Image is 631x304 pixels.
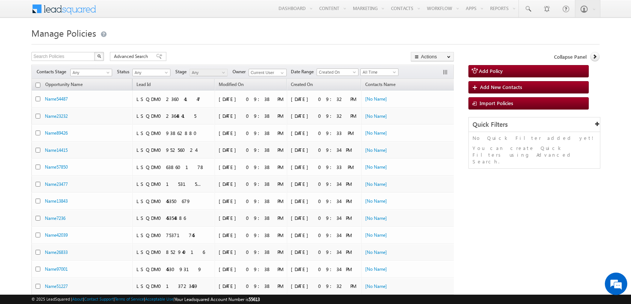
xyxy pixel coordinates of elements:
a: Opportunity Name [41,80,86,90]
a: All Time [360,68,398,76]
div: [DATE] 09:38 PM [219,113,283,119]
span: Advanced Search [114,53,150,60]
span: All Time [361,69,396,76]
div: [DATE] 09:38 PM [219,181,283,187]
div: [DATE] 09:38 PM [219,130,283,136]
a: Name26833 [45,249,68,255]
span: Import Policies [480,100,513,106]
a: Acceptable Use [145,297,173,301]
div: [DATE] 09:34 PM [291,266,358,273]
a: Contact Support [84,297,114,301]
a: Name7236 [45,215,65,221]
p: You can create Quick Filters using Advanced Search. [473,145,596,165]
span: Any [133,69,168,76]
a: [No Name] [365,147,387,153]
div: [DATE] 09:32 PM [291,113,358,119]
span: Any [71,69,110,76]
a: [No Name] [365,215,387,221]
a: Lead Id [133,80,154,90]
span: Owner [233,68,249,75]
a: Name23477 [45,181,68,187]
span: © 2025 LeadSquared | | | | | [31,296,260,303]
a: Any [70,69,112,76]
a: Name89426 [45,130,68,136]
div: LSQDM045309319 [136,266,211,273]
span: Opportunity Name [45,82,83,87]
span: Collapse Panel [554,53,587,60]
a: [No Name] [365,232,387,238]
a: Name57850 [45,164,68,170]
span: 55613 [249,297,260,302]
span: Modified On [219,82,244,87]
a: Name51227 [45,283,68,289]
span: Status [117,68,132,75]
p: No Quick Filter added yet! [473,135,596,141]
div: [DATE] 09:38 PM [219,96,283,102]
a: About [72,297,83,301]
a: Created On [287,80,317,90]
div: [DATE] 09:33 PM [291,130,358,136]
a: [No Name] [365,283,387,289]
span: Lead Id [136,82,151,87]
input: Check all records [36,83,40,87]
a: Created On [317,68,358,76]
span: Add New Contacts [480,84,522,90]
input: Type to Search [249,69,287,76]
div: LSQDM093862880 [136,130,211,136]
a: Name13843 [45,198,68,204]
span: Manage Policies [31,27,96,39]
a: [No Name] [365,96,387,102]
span: Date Range [291,68,317,75]
a: [No Name] [365,130,387,136]
a: [No Name] [365,198,387,204]
a: Any [132,69,170,76]
a: [No Name] [365,113,387,119]
div: [DATE] 09:38 PM [219,266,283,273]
img: Search [97,54,101,58]
div: LSQDM095256024 [136,147,211,153]
div: [DATE] 09:38 PM [219,215,283,221]
div: [DATE] 09:38 PM [219,232,283,239]
div: [DATE] 09:34 PM [291,198,358,205]
div: [DATE] 09:38 PM [219,164,283,171]
div: LSQDM085294016 [136,249,211,255]
div: [DATE] 09:34 PM [291,215,358,221]
div: LSQDM063860178 [136,164,211,171]
span: Your Leadsquared Account Number is [175,297,260,302]
span: Contacts Stage [37,68,69,75]
span: Created On [317,69,356,76]
span: Add Policy [479,68,503,74]
a: [No Name] [365,181,387,187]
a: Modified On [215,80,247,90]
div: [DATE] 09:32 PM [291,96,358,102]
div: [DATE] 09:38 PM [219,249,283,255]
div: LSQDM023604147 [136,96,211,102]
a: [No Name] [365,249,387,255]
div: [DATE] 09:34 PM [291,232,358,239]
div: [DATE] 09:38 PM [219,147,283,153]
a: Name54487 [45,96,68,102]
a: Show All Items [277,69,286,77]
a: Name14415 [45,147,68,153]
div: LSQDM023648415 [136,113,211,119]
div: LSQDM075371745 [136,232,211,239]
div: LSQDM045354886 [136,215,211,221]
div: LSQDM015315141 [136,181,211,187]
span: Stage [175,68,190,75]
div: LSQDM045350679 [136,198,211,205]
a: [No Name] [365,164,387,170]
a: [No Name] [365,266,387,272]
a: Terms of Service [115,297,144,301]
div: Quick Filters [469,117,600,132]
a: Any [190,69,228,76]
span: Created On [291,82,313,87]
div: [DATE] 09:34 PM [291,249,358,255]
div: [DATE] 09:38 PM [219,198,283,205]
div: [DATE] 09:33 PM [291,164,358,171]
button: Actions [411,52,454,61]
div: [DATE] 09:34 PM [291,181,358,187]
a: Name23232 [45,113,68,119]
div: [DATE] 09:32 PM [291,283,358,289]
div: [DATE] 09:34 PM [291,147,358,153]
a: Name97001 [45,266,68,272]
